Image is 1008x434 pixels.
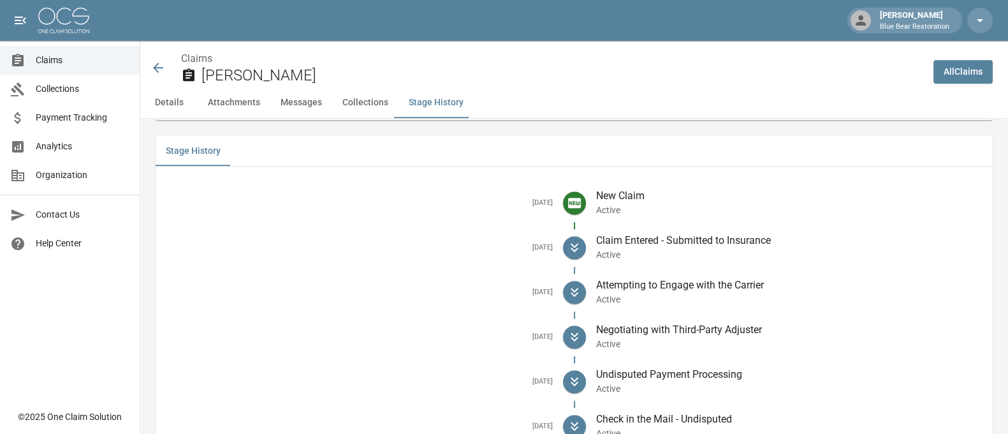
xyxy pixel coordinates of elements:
[596,338,983,350] p: Active
[156,135,993,166] div: related-list tabs
[596,188,983,204] p: New Claim
[596,322,983,338] p: Negotiating with Third-Party Adjuster
[36,208,129,221] span: Contact Us
[166,243,553,253] h5: [DATE]
[596,367,983,382] p: Undisputed Payment Processing
[156,135,231,166] button: Stage History
[596,412,983,427] p: Check in the Mail - Undisputed
[596,382,983,395] p: Active
[875,9,954,32] div: [PERSON_NAME]
[166,422,553,431] h5: [DATE]
[596,248,983,261] p: Active
[140,87,1008,118] div: anchor tabs
[8,8,33,33] button: open drawer
[166,377,553,387] h5: [DATE]
[332,87,398,118] button: Collections
[36,140,129,153] span: Analytics
[140,87,198,118] button: Details
[36,54,129,67] span: Claims
[880,22,949,33] p: Blue Bear Restoration
[166,198,553,208] h5: [DATE]
[166,288,553,297] h5: [DATE]
[181,51,923,66] nav: breadcrumb
[398,87,474,118] button: Stage History
[181,52,212,64] a: Claims
[596,278,983,293] p: Attempting to Engage with the Carrier
[36,111,129,124] span: Payment Tracking
[933,60,993,84] a: AllClaims
[596,233,983,248] p: Claim Entered - Submitted to Insurance
[18,410,122,423] div: © 2025 One Claim Solution
[166,333,553,342] h5: [DATE]
[38,8,89,33] img: ocs-logo-white-transparent.png
[36,82,129,96] span: Collections
[36,168,129,182] span: Organization
[36,237,129,250] span: Help Center
[201,66,923,85] h2: [PERSON_NAME]
[270,87,332,118] button: Messages
[596,204,983,216] p: Active
[596,293,983,306] p: Active
[198,87,270,118] button: Attachments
